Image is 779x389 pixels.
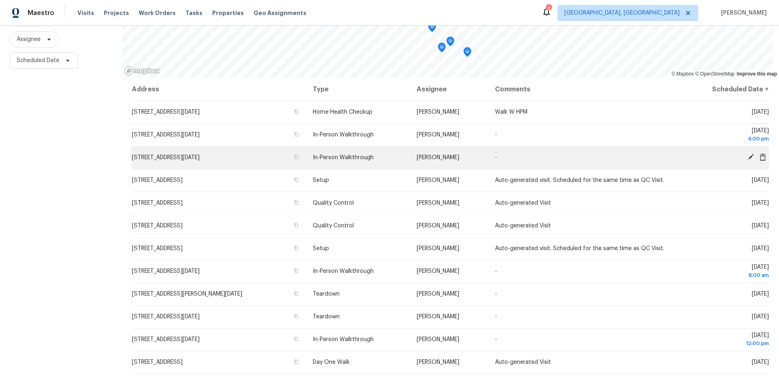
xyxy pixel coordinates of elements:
[185,10,202,16] span: Tasks
[132,177,183,183] span: [STREET_ADDRESS]
[752,177,769,183] span: [DATE]
[410,78,488,101] th: Assignee
[313,155,374,160] span: In-Person Walkthrough
[495,109,527,115] span: Walk W HPM
[495,359,551,365] span: Auto-generated Visit
[313,177,329,183] span: Setup
[495,314,497,320] span: -
[446,37,454,49] div: Map marker
[417,109,459,115] span: [PERSON_NAME]
[212,9,244,17] span: Properties
[695,71,734,77] a: OpenStreetMap
[293,335,300,343] button: Copy Address
[417,291,459,297] span: [PERSON_NAME]
[417,246,459,251] span: [PERSON_NAME]
[293,153,300,161] button: Copy Address
[293,244,300,252] button: Copy Address
[293,131,300,138] button: Copy Address
[313,246,329,251] span: Setup
[546,5,551,13] div: 1
[417,268,459,274] span: [PERSON_NAME]
[28,9,54,17] span: Maestro
[686,339,769,348] div: 12:00 pm
[417,314,459,320] span: [PERSON_NAME]
[495,155,497,160] span: -
[131,78,306,101] th: Address
[686,264,769,279] span: [DATE]
[686,333,769,348] span: [DATE]
[132,132,200,138] span: [STREET_ADDRESS][DATE]
[495,200,551,206] span: Auto-generated Visit
[495,223,551,229] span: Auto-generated Visit
[686,271,769,279] div: 8:00 am
[313,223,354,229] span: Quality Control
[417,337,459,342] span: [PERSON_NAME]
[313,359,350,365] span: Day One Walk
[132,268,200,274] span: [STREET_ADDRESS][DATE]
[718,9,767,17] span: [PERSON_NAME]
[737,71,777,77] a: Improve this map
[752,223,769,229] span: [DATE]
[417,223,459,229] span: [PERSON_NAME]
[293,313,300,320] button: Copy Address
[132,155,200,160] span: [STREET_ADDRESS][DATE]
[564,9,680,17] span: [GEOGRAPHIC_DATA], [GEOGRAPHIC_DATA]
[132,359,183,365] span: [STREET_ADDRESS]
[104,9,129,17] span: Projects
[495,246,664,251] span: Auto-generated visit. Scheduled for the same time as QC Visit.
[254,9,306,17] span: Geo Assignments
[495,177,664,183] span: Auto-generated visit. Scheduled for the same time as QC Visit.
[293,222,300,229] button: Copy Address
[417,155,459,160] span: [PERSON_NAME]
[417,200,459,206] span: [PERSON_NAME]
[124,66,160,76] a: Mapbox homepage
[132,200,183,206] span: [STREET_ADDRESS]
[132,223,183,229] span: [STREET_ADDRESS]
[313,132,374,138] span: In-Person Walkthrough
[463,47,471,60] div: Map marker
[671,71,694,77] a: Mapbox
[313,314,340,320] span: Teardown
[313,268,374,274] span: In-Person Walkthrough
[313,200,354,206] span: Quality Control
[680,78,769,101] th: Scheduled Date ↑
[132,337,200,342] span: [STREET_ADDRESS][DATE]
[313,291,340,297] span: Teardown
[752,314,769,320] span: [DATE]
[417,132,459,138] span: [PERSON_NAME]
[313,337,374,342] span: In-Person Walkthrough
[757,153,769,161] span: Cancel
[17,35,41,43] span: Assignee
[132,246,183,251] span: [STREET_ADDRESS]
[293,199,300,206] button: Copy Address
[488,78,680,101] th: Comments
[752,291,769,297] span: [DATE]
[132,314,200,320] span: [STREET_ADDRESS][DATE]
[139,9,176,17] span: Work Orders
[495,268,497,274] span: -
[313,109,372,115] span: Home Health Checkup
[752,200,769,206] span: [DATE]
[495,132,497,138] span: -
[495,337,497,342] span: -
[752,109,769,115] span: [DATE]
[293,358,300,365] button: Copy Address
[752,359,769,365] span: [DATE]
[132,291,242,297] span: [STREET_ADDRESS][PERSON_NAME][DATE]
[438,43,446,55] div: Map marker
[77,9,94,17] span: Visits
[417,177,459,183] span: [PERSON_NAME]
[752,246,769,251] span: [DATE]
[417,359,459,365] span: [PERSON_NAME]
[495,291,497,297] span: -
[293,267,300,274] button: Copy Address
[745,153,757,161] span: Edit
[686,128,769,143] span: [DATE]
[132,109,200,115] span: [STREET_ADDRESS][DATE]
[293,108,300,115] button: Copy Address
[686,135,769,143] div: 4:00 pm
[428,22,436,35] div: Map marker
[293,290,300,297] button: Copy Address
[17,56,59,65] span: Scheduled Date
[293,176,300,184] button: Copy Address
